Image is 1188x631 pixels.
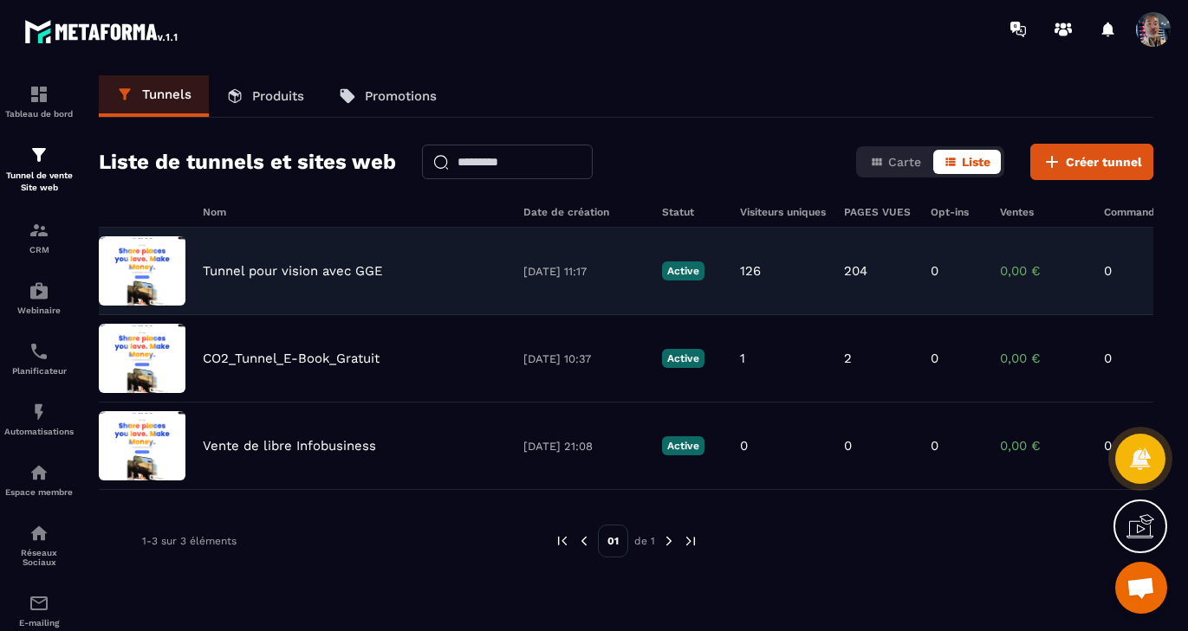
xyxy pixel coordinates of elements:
p: Automatisations [4,427,74,436]
p: 126 [740,263,761,279]
img: image [99,411,185,480]
a: social-networksocial-networkRéseaux Sociaux [4,510,74,580]
img: prev [576,533,592,549]
p: 0 [931,438,938,454]
a: Tunnels [99,75,209,117]
h6: Visiteurs uniques [740,206,827,218]
p: 0 [844,438,852,454]
p: 0 [740,438,748,454]
div: Ouvrir le chat [1115,562,1167,614]
p: 0 [931,351,938,366]
span: Créer tunnel [1066,153,1142,171]
img: automations [29,402,49,422]
p: 01 [598,525,628,557]
img: image [99,324,185,393]
button: Carte [860,150,932,174]
p: Promotions [365,88,437,104]
span: Carte [888,155,921,169]
p: Active [662,349,704,368]
p: E-mailing [4,618,74,628]
a: Produits [209,75,321,117]
p: 0,00 € [1000,263,1087,279]
p: Planificateur [4,366,74,376]
p: Tableau de bord [4,109,74,119]
img: next [683,533,698,549]
img: formation [29,84,49,105]
img: next [661,533,677,549]
img: formation [29,145,49,165]
a: automationsautomationsEspace membre [4,449,74,510]
h2: Liste de tunnels et sites web [99,145,396,179]
p: 0 [931,263,938,279]
h6: Nom [203,206,506,218]
img: scheduler [29,341,49,362]
p: 1-3 sur 3 éléments [142,535,237,547]
p: Webinaire [4,306,74,315]
p: [DATE] 10:37 [523,352,645,365]
p: Produits [252,88,304,104]
a: formationformationTunnel de vente Site web [4,132,74,207]
p: 0 [1104,438,1156,454]
p: 204 [844,263,867,279]
p: [DATE] 21:08 [523,440,645,453]
button: Créer tunnel [1030,144,1153,180]
p: de 1 [634,534,655,548]
a: formationformationTableau de bord [4,71,74,132]
img: prev [555,533,570,549]
p: 0,00 € [1000,351,1087,366]
img: automations [29,462,49,483]
p: Vente de libre Infobusiness [203,438,376,454]
img: image [99,236,185,306]
img: automations [29,280,49,301]
p: CO2_Tunnel_E-Book_Gratuit [203,351,380,366]
a: schedulerschedulerPlanificateur [4,328,74,389]
h6: PAGES VUES [844,206,913,218]
a: automationsautomationsAutomatisations [4,389,74,449]
p: 0 [1104,263,1156,279]
h6: Commandes [1104,206,1166,218]
p: Tunnel de vente Site web [4,170,74,194]
p: 0,00 € [1000,438,1087,454]
img: social-network [29,523,49,544]
p: Espace membre [4,487,74,497]
a: Promotions [321,75,454,117]
img: logo [24,16,180,47]
img: email [29,593,49,614]
p: CRM [4,245,74,254]
p: [DATE] 11:17 [523,265,645,278]
p: Tunnel pour vision avec GGE [203,263,383,279]
h6: Statut [662,206,723,218]
h6: Opt-ins [931,206,983,218]
p: 0 [1104,351,1156,366]
h6: Ventes [1000,206,1087,218]
button: Liste [933,150,1001,174]
p: 1 [740,351,745,366]
a: formationformationCRM [4,207,74,267]
p: Tunnels [142,87,192,102]
a: automationsautomationsWebinaire [4,267,74,328]
p: Réseaux Sociaux [4,548,74,567]
span: Liste [962,155,990,169]
p: 2 [844,351,852,366]
p: Active [662,261,704,280]
img: formation [29,220,49,241]
p: Active [662,436,704,455]
h6: Date de création [523,206,645,218]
